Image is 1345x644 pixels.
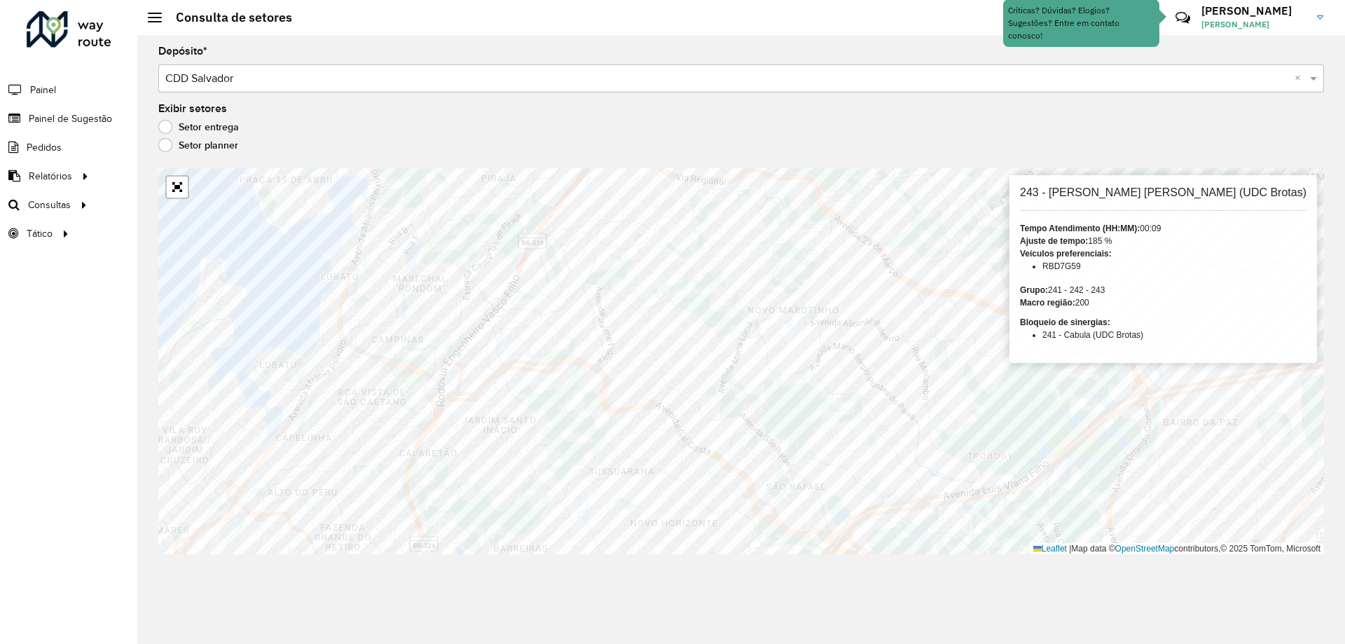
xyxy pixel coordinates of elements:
span: | [1069,544,1071,554]
div: Map data © contributors,© 2025 TomTom, Microsoft [1030,543,1324,555]
a: OpenStreetMap [1115,544,1175,554]
strong: Tempo Atendimento (HH:MM): [1020,224,1140,233]
strong: Grupo: [1020,285,1048,295]
div: 185 % [1020,235,1306,247]
strong: Macro região: [1020,298,1075,308]
div: 200 [1020,296,1306,309]
span: [PERSON_NAME] [1201,18,1306,31]
li: RBD7G59 [1042,260,1306,273]
span: Painel [30,83,56,97]
label: Setor planner [158,138,238,152]
span: Pedidos [27,140,62,155]
strong: Bloqueio de sinergias: [1020,317,1110,327]
span: Clear all [1295,70,1306,87]
div: 00:09 [1020,222,1306,235]
h6: 243 - [PERSON_NAME] [PERSON_NAME] (UDC Brotas) [1020,186,1306,199]
label: Depósito [158,43,207,60]
div: 241 - 242 - 243 [1020,284,1306,296]
h2: Consulta de setores [162,10,292,25]
strong: Veículos preferenciais: [1020,249,1112,259]
a: Contato Rápido [1168,3,1198,33]
label: Exibir setores [158,100,227,117]
span: Painel de Sugestão [29,111,112,126]
strong: Ajuste de tempo: [1020,236,1088,246]
span: Consultas [28,198,71,212]
span: Relatórios [29,169,72,184]
li: 241 - Cabula (UDC Brotas) [1042,329,1306,341]
a: Abrir mapa em tela cheia [167,177,188,198]
span: Tático [27,226,53,241]
a: Leaflet [1033,544,1067,554]
h3: [PERSON_NAME] [1201,4,1306,18]
label: Setor entrega [158,120,239,134]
